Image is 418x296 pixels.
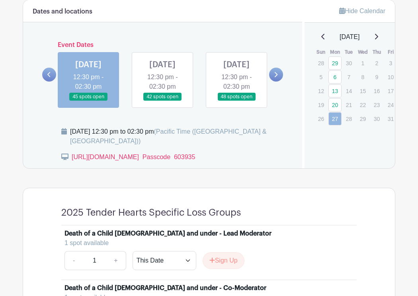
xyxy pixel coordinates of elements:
[314,48,328,56] th: Sun
[370,48,384,56] th: Thu
[342,113,355,125] p: 28
[339,8,385,14] a: Hide Calendar
[370,71,383,83] p: 9
[314,57,328,69] p: 28
[328,98,342,111] a: 20
[340,32,359,42] span: [DATE]
[370,99,383,111] p: 23
[342,85,355,97] p: 14
[70,127,293,146] div: [DATE] 12:30 pm to 02:30 pm
[342,57,355,69] p: 30
[384,71,397,83] p: 10
[64,229,272,238] div: Death of a Child [DEMOGRAPHIC_DATA] and under - Lead Moderator
[356,48,370,56] th: Wed
[370,57,383,69] p: 2
[314,99,328,111] p: 19
[203,252,244,269] button: Sign Up
[356,99,369,111] p: 22
[72,154,195,160] a: [URL][DOMAIN_NAME] Passcode 603935
[384,85,397,97] p: 17
[370,85,383,97] p: 16
[64,283,266,293] div: Death of a Child [DEMOGRAPHIC_DATA] and under - Co-Moderator
[356,85,369,97] p: 15
[328,70,342,84] a: 6
[356,57,369,69] p: 1
[328,84,342,97] a: 13
[356,113,369,125] p: 29
[64,251,83,270] a: -
[328,48,342,56] th: Mon
[384,57,397,69] p: 3
[384,113,397,125] p: 31
[314,71,328,83] p: 5
[314,85,328,97] p: 12
[61,207,241,218] h4: 2025 Tender Hearts Specific Loss Groups
[314,113,328,125] p: 26
[33,8,92,16] h6: Dates and locations
[328,56,342,70] a: 29
[356,71,369,83] p: 8
[342,71,355,83] p: 7
[328,112,342,125] a: 27
[70,128,267,144] span: (Pacific Time ([GEOGRAPHIC_DATA] & [GEOGRAPHIC_DATA]))
[384,99,397,111] p: 24
[56,41,269,49] h6: Event Dates
[106,251,126,270] a: +
[342,48,356,56] th: Tue
[342,99,355,111] p: 21
[384,48,398,56] th: Fri
[64,238,347,248] div: 1 spot available
[370,113,383,125] p: 30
